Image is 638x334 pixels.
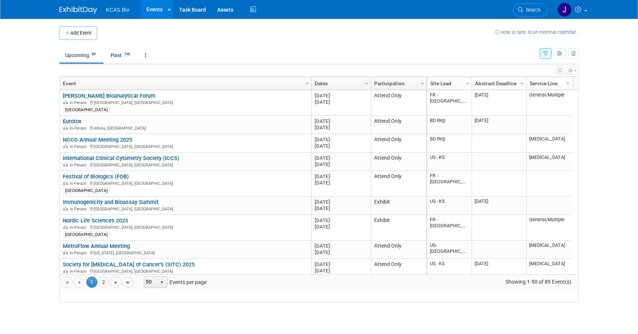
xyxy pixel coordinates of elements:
[430,77,467,90] a: Site Lead
[427,171,472,196] td: FR - [GEOGRAPHIC_DATA]
[63,162,308,168] div: [GEOGRAPHIC_DATA], [GEOGRAPHIC_DATA]
[364,80,370,86] span: Column Settings
[63,187,110,193] div: [GEOGRAPHIC_DATA]
[427,259,472,277] td: US - KS
[315,173,367,180] div: [DATE]
[63,181,68,185] img: In-Person Event
[518,77,526,88] a: Column Settings
[315,77,366,90] a: Dates
[63,251,68,254] img: In-Person Event
[330,137,332,142] span: -
[70,207,89,212] span: In-Person
[63,100,68,104] img: In-Person Event
[122,277,134,288] a: Go to the last page
[565,80,571,86] span: Column Settings
[59,48,104,62] a: Upcoming89
[70,251,89,255] span: In-Person
[523,7,541,13] span: Search
[134,277,214,288] span: Events per page
[70,225,89,230] span: In-Person
[330,93,332,98] span: -
[59,26,97,40] button: Add Event
[70,181,89,186] span: In-Person
[63,180,308,186] div: [GEOGRAPHIC_DATA], [GEOGRAPHIC_DATA]
[371,196,426,215] td: Exhibit
[70,163,89,168] span: In-Person
[63,118,81,125] a: Eurotox
[63,249,308,256] div: [US_STATE], [GEOGRAPHIC_DATA]
[427,134,472,153] td: BD Rep
[472,116,526,134] td: [DATE]
[63,199,158,206] a: Immunogenicity and Bioassay Summit
[105,48,138,62] a: Past100
[63,261,195,268] a: Society for [MEDICAL_DATA] of Cancer’s (SITC) 2025
[463,77,472,88] a: Column Settings
[70,126,89,131] span: In-Person
[371,259,426,277] td: Attend Only
[419,80,425,86] span: Column Settings
[315,180,367,186] div: [DATE]
[475,77,521,90] a: Abstract Deadline
[63,269,68,273] img: In-Person Event
[427,215,472,240] td: FR - [GEOGRAPHIC_DATA]
[498,277,578,287] span: Showing 1-50 of 89 Event(s)
[418,77,426,88] a: Column Settings
[330,218,332,223] span: -
[144,277,157,287] span: 50
[330,199,332,205] span: -
[61,277,73,288] a: Go to the first page
[330,261,332,267] span: -
[330,243,332,249] span: -
[563,77,572,88] a: Column Settings
[371,240,426,259] td: Attend Only
[315,155,367,161] div: [DATE]
[530,77,567,90] a: Service Line
[63,231,110,237] div: [GEOGRAPHIC_DATA]
[427,196,472,215] td: US - KS
[472,259,526,277] td: [DATE]
[315,199,367,205] div: [DATE]
[63,99,308,106] div: [GEOGRAPHIC_DATA], [GEOGRAPHIC_DATA]
[73,277,85,288] a: Go to the previous page
[63,224,308,230] div: [GEOGRAPHIC_DATA], [GEOGRAPHIC_DATA]
[526,240,572,259] td: [MEDICAL_DATA]
[472,196,526,215] td: [DATE]
[113,280,119,286] span: Go to the next page
[63,268,308,274] div: [GEOGRAPHIC_DATA], [GEOGRAPHIC_DATA]
[70,144,89,149] span: In-Person
[427,153,472,171] td: US - KS
[315,268,367,274] div: [DATE]
[63,107,110,113] div: [GEOGRAPHIC_DATA]
[304,80,310,86] span: Column Settings
[330,174,332,179] span: -
[86,277,97,288] span: 1
[98,277,109,288] a: 2
[513,3,548,17] a: Search
[76,280,82,286] span: Go to the previous page
[315,243,367,249] div: [DATE]
[315,118,367,124] div: [DATE]
[159,280,165,286] span: select
[315,136,367,143] div: [DATE]
[63,163,68,166] img: In-Person Event
[110,277,122,288] a: Go to the next page
[63,225,68,229] img: In-Person Event
[526,90,572,116] td: General/Multiple
[70,269,89,274] span: In-Person
[122,51,132,57] span: 100
[526,215,572,240] td: General/Multiple
[371,134,426,153] td: Attend Only
[371,90,426,116] td: Attend Only
[315,161,367,168] div: [DATE]
[63,155,179,162] a: International Clinical Cytometry Society (ICCS)
[519,80,525,86] span: Column Settings
[315,249,367,255] div: [DATE]
[63,125,308,131] div: Athina, [GEOGRAPHIC_DATA]
[315,261,367,268] div: [DATE]
[125,280,131,286] span: Go to the last page
[63,143,308,150] div: [GEOGRAPHIC_DATA], [GEOGRAPHIC_DATA]
[371,171,426,196] td: Attend Only
[63,136,132,143] a: NCCG Annual Meeting 2025
[90,51,98,57] span: 89
[330,155,332,161] span: -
